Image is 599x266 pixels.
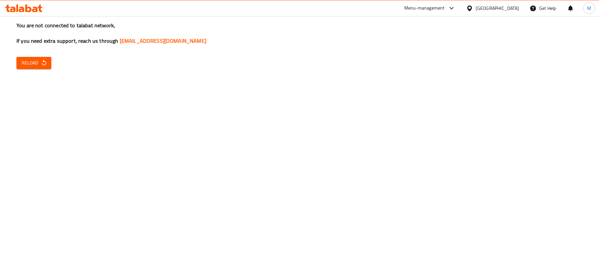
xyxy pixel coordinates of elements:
span: M [587,5,591,12]
h3: You are not connected to talabat network, If you need extra support, reach us through [16,22,583,45]
span: Reload [22,59,46,67]
button: Reload [16,57,51,69]
a: [EMAIL_ADDRESS][DOMAIN_NAME] [120,36,206,46]
div: [GEOGRAPHIC_DATA] [476,5,519,12]
div: Menu-management [404,4,445,12]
